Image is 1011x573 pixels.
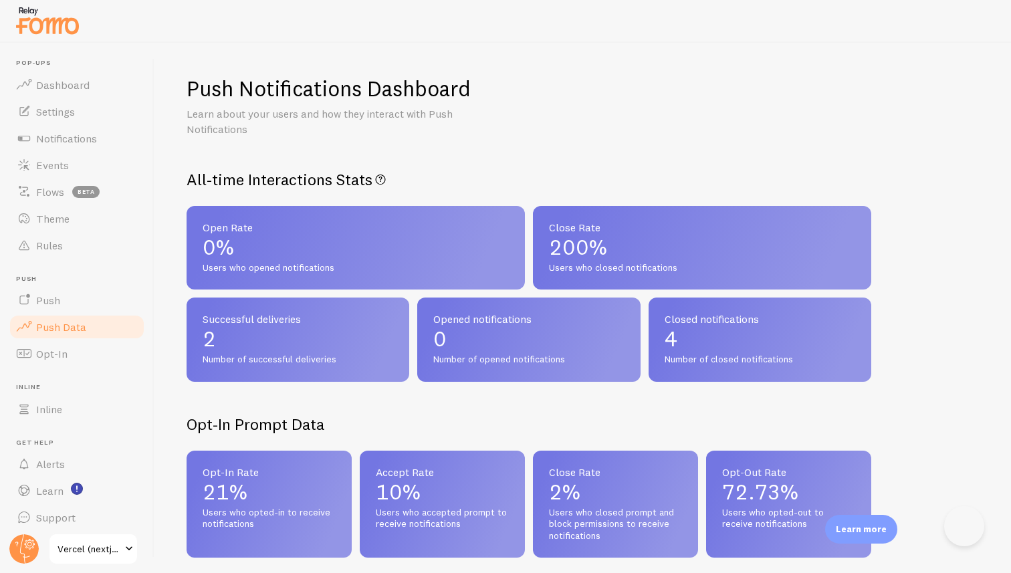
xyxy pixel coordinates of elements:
[722,481,855,503] p: 72.73%
[14,3,81,37] img: fomo-relay-logo-orange.svg
[36,158,69,172] span: Events
[36,294,60,307] span: Push
[722,467,855,477] span: Opt-Out Rate
[36,347,68,360] span: Opt-In
[203,314,393,324] span: Successful deliveries
[36,484,64,497] span: Learn
[36,457,65,471] span: Alerts
[8,340,146,367] a: Opt-In
[8,125,146,152] a: Notifications
[8,205,146,232] a: Theme
[8,152,146,179] a: Events
[549,222,855,233] span: Close Rate
[203,237,509,258] p: 0%
[36,185,64,199] span: Flows
[8,287,146,314] a: Push
[549,262,855,274] span: Users who closed notifications
[203,328,393,350] p: 2
[203,262,509,274] span: Users who opened notifications
[187,75,471,102] h1: Push Notifications Dashboard
[203,481,336,503] p: 21%
[665,354,855,366] span: Number of closed notifications
[376,467,509,477] span: Accept Rate
[36,320,86,334] span: Push Data
[825,515,897,544] div: Learn more
[8,179,146,205] a: Flows beta
[72,186,100,198] span: beta
[8,477,146,504] a: Learn
[433,354,624,366] span: Number of opened notifications
[549,507,682,542] span: Users who closed prompt and block permissions to receive notifications
[36,105,75,118] span: Settings
[187,414,871,435] h2: Opt-In Prompt Data
[203,467,336,477] span: Opt-In Rate
[187,106,508,137] p: Learn about your users and how they interact with Push Notifications
[203,222,509,233] span: Open Rate
[549,237,855,258] p: 200%
[16,383,146,392] span: Inline
[549,467,682,477] span: Close Rate
[8,72,146,98] a: Dashboard
[8,98,146,125] a: Settings
[549,481,682,503] p: 2%
[71,483,83,495] svg: <p>Watch New Feature Tutorials!</p>
[376,507,509,530] span: Users who accepted prompt to receive notifications
[16,439,146,447] span: Get Help
[16,59,146,68] span: Pop-ups
[16,275,146,283] span: Push
[433,328,624,350] p: 0
[433,314,624,324] span: Opened notifications
[58,541,121,557] span: Vercel (nextjs Boilerplate Three Xi 61)
[8,314,146,340] a: Push Data
[36,239,63,252] span: Rules
[8,396,146,423] a: Inline
[8,504,146,531] a: Support
[8,451,146,477] a: Alerts
[836,523,887,536] p: Learn more
[203,507,336,530] span: Users who opted-in to receive notifications
[36,212,70,225] span: Theme
[722,507,855,530] span: Users who opted-out to receive notifications
[36,132,97,145] span: Notifications
[36,403,62,416] span: Inline
[187,169,871,190] h2: All-time Interactions Stats
[665,314,855,324] span: Closed notifications
[36,78,90,92] span: Dashboard
[36,511,76,524] span: Support
[944,506,984,546] iframe: Help Scout Beacon - Open
[376,481,509,503] p: 10%
[203,354,393,366] span: Number of successful deliveries
[8,232,146,259] a: Rules
[48,533,138,565] a: Vercel (nextjs Boilerplate Three Xi 61)
[665,328,855,350] p: 4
